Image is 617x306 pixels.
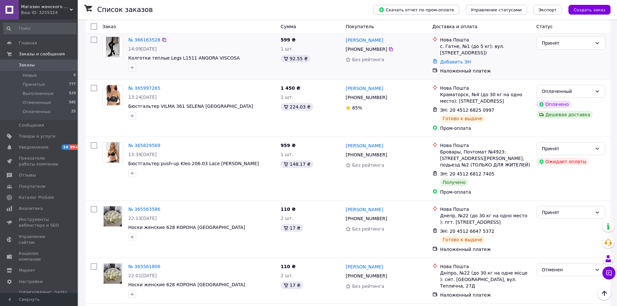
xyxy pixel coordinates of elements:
[281,103,313,111] div: 224.03 ₴
[440,292,531,298] div: Наложенный платеж
[346,264,383,270] a: [PERSON_NAME]
[128,225,245,230] span: Носки женские 628 КОРОНА [GEOGRAPHIC_DATA]
[352,226,384,232] span: Без рейтинга
[346,142,383,149] a: [PERSON_NAME]
[69,144,80,150] span: 99+
[440,115,485,122] div: Готово к выдаче
[97,6,153,14] h1: Список заказов
[352,284,384,289] span: Без рейтинга
[536,158,589,165] div: Ожидает оплаты
[74,73,76,78] span: 0
[542,145,592,152] div: Принят
[440,171,495,176] span: ЭН: 20 4512 6812 7405
[105,85,120,105] img: Фото товару
[281,37,296,42] span: 599 ₴
[128,95,157,100] span: 13:24[DATE]
[346,206,383,213] a: [PERSON_NAME]
[102,24,116,29] span: Заказ
[19,195,54,200] span: Каталог ProSale
[19,267,35,273] span: Маркет
[281,24,296,29] span: Сумма
[281,46,293,51] span: 1 шт.
[574,7,605,12] span: Создать заказ
[128,46,157,51] span: 14:09[DATE]
[542,266,592,273] div: Отменен
[128,85,160,91] a: № 365997265
[536,111,593,119] div: Дешевая доставка
[440,108,495,113] span: ЭН: 20 4512 6825 0997
[281,281,303,289] div: 17 ₴
[102,263,123,284] a: Фото товару
[3,23,76,34] input: Поиск
[19,133,55,139] span: Товары и услуги
[440,236,485,244] div: Готово к выдаче
[102,85,123,106] a: Фото товару
[440,263,531,270] div: Нова Пошта
[128,216,157,221] span: 22:13[DATE]
[128,55,240,61] a: Колготки теплые Legs L1511 ANGORA VISCOSA
[344,45,388,54] div: [PHONE_NUMBER]
[104,206,122,226] img: Фото товару
[19,206,43,211] span: Аналитика
[440,189,531,195] div: Пром-оплата
[440,206,531,212] div: Нова Пошта
[346,85,383,92] a: [PERSON_NAME]
[440,91,531,104] div: Краматорск, №4 (до 30 кг на одно место): [STREET_ADDRESS]
[598,287,611,300] button: Наверх
[281,85,301,91] span: 1 450 ₴
[102,206,123,227] a: Фото товару
[440,142,531,149] div: Нова Пошта
[23,100,51,106] span: Отмененные
[106,37,119,57] img: Фото товару
[440,37,531,43] div: Нова Пошта
[440,125,531,131] div: Пром-оплата
[102,142,123,163] a: Фото товару
[128,104,253,109] a: Бюстгальтер VILMA 361 SELENA [GEOGRAPHIC_DATA]
[281,273,293,278] span: 2 шт.
[602,266,615,279] button: Чат с покупателем
[440,229,495,234] span: ЭН: 20 4512 6647 5372
[128,152,157,157] span: 13:34[DATE]
[542,88,592,95] div: Оплаченный
[102,37,123,57] a: Фото товару
[19,251,60,262] span: Кошелек компании
[281,207,296,212] span: 110 ₴
[440,43,531,56] div: с. Гатне, №1 (до 5 кг): вул. [STREET_ADDRESS])
[281,160,313,168] div: 148.17 ₴
[344,93,388,102] div: [PHONE_NUMBER]
[19,144,48,150] span: Уведомления
[128,161,259,166] span: Бюстгальтер push-up Kleo 206.03 Lace [PERSON_NAME]
[440,270,531,289] div: Дніпро, №22 (до 30 кг на одне місце ): смт. [GEOGRAPHIC_DATA], вул. Теплична, 27Д
[21,10,78,16] div: Ваш ID: 3255324
[69,91,76,96] span: 529
[440,85,531,91] div: Нова Пошта
[128,264,160,269] a: № 365561806
[19,51,65,57] span: Заказы и сообщения
[106,142,119,163] img: Фото товару
[69,82,76,87] span: 777
[281,216,293,221] span: 2 шт.
[542,40,592,47] div: Принят
[19,172,36,178] span: Отзывы
[344,214,388,223] div: [PHONE_NUMBER]
[19,62,35,68] span: Заказы
[352,163,384,168] span: Без рейтинга
[440,212,531,225] div: Днепр, №22 (до 30 кг на одно место ): пгт. [STREET_ADDRESS]
[281,152,293,157] span: 1 шт.
[352,57,384,62] span: Без рейтинга
[346,37,383,43] a: [PERSON_NAME]
[471,7,522,12] span: Управление статусами
[533,5,562,15] button: Экспорт
[536,100,571,108] div: Оплачено
[281,264,296,269] span: 110 ₴
[23,91,54,96] span: Выполненные
[128,143,160,148] a: № 365829569
[19,234,60,245] span: Управление сайтом
[128,37,160,42] a: № 366163528
[21,4,70,10] span: Магазин женского белья - Bretelie
[542,209,592,216] div: Принят
[23,82,45,87] span: Принятые
[346,24,374,29] span: Покупатель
